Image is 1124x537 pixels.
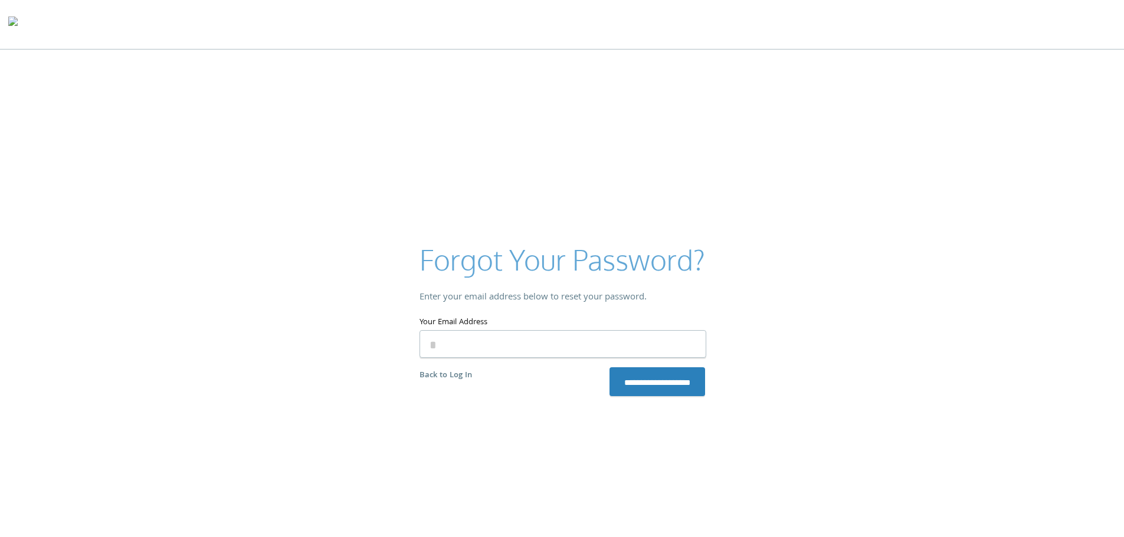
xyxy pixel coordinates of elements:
[420,289,705,307] div: Enter your email address below to reset your password.
[420,240,705,279] h2: Forgot Your Password?
[8,12,18,36] img: todyl-logo-dark.svg
[420,315,705,330] label: Your Email Address
[681,337,696,351] keeper-lock: Open Keeper Popup
[420,369,472,382] a: Back to Log In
